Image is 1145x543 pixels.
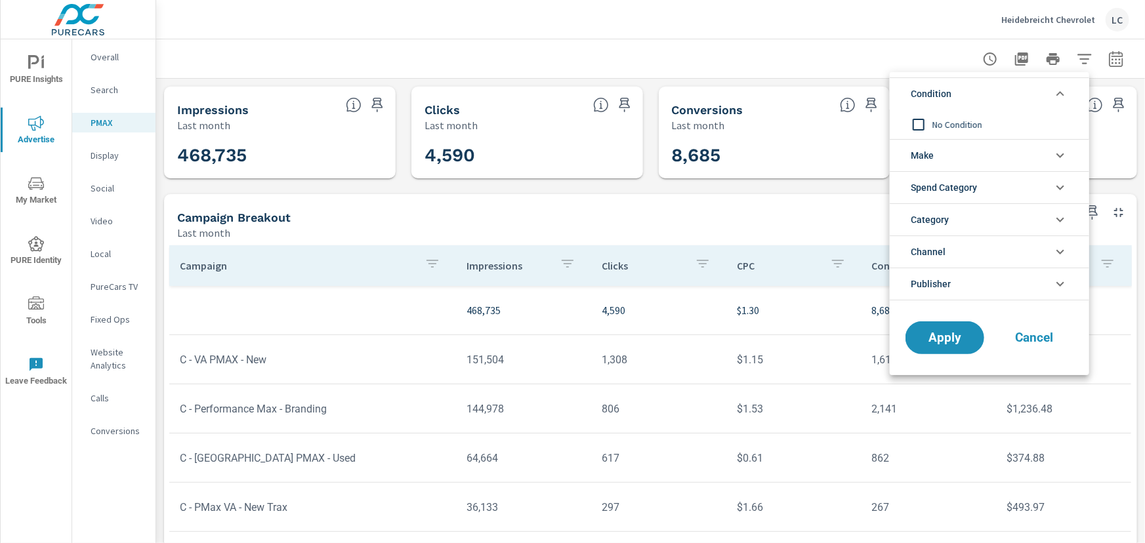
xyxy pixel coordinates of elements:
[906,321,984,354] button: Apply
[911,236,946,268] span: Channel
[890,110,1087,139] div: No Condition
[911,204,949,235] span: Category
[1008,332,1060,344] span: Cancel
[911,140,934,171] span: Make
[890,72,1089,306] ul: filter options
[932,117,1076,132] span: No Condition
[911,172,977,203] span: Spend Category
[919,332,971,344] span: Apply
[911,78,951,110] span: Condition
[995,321,1073,354] button: Cancel
[911,268,951,300] span: Publisher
